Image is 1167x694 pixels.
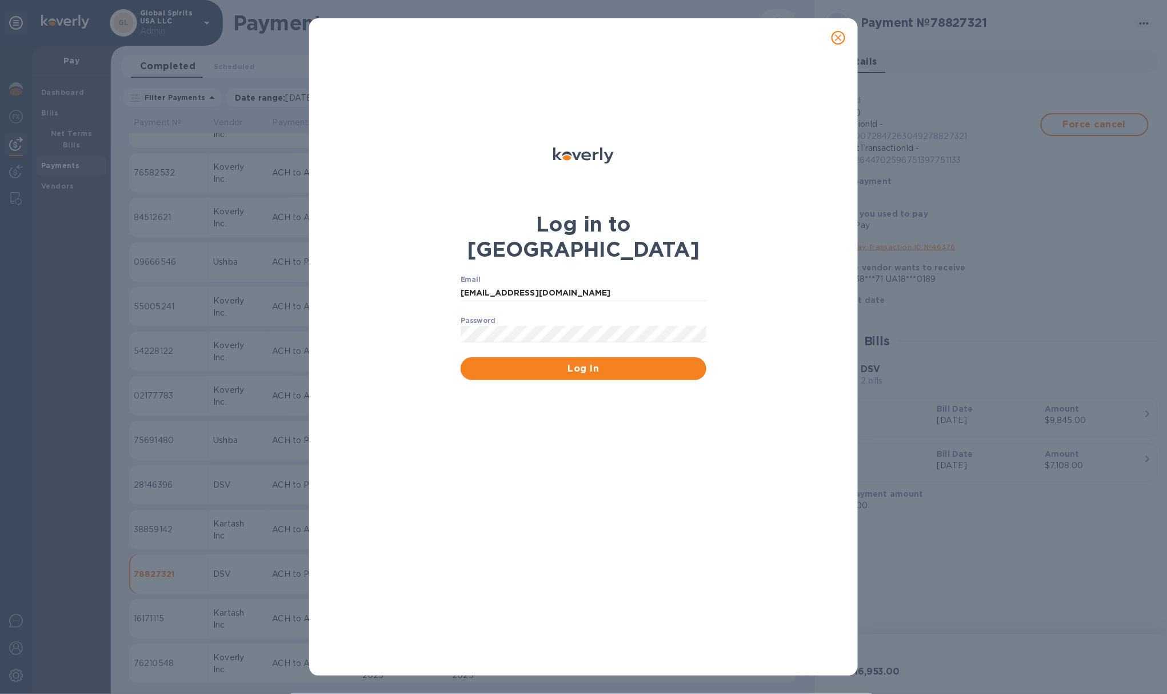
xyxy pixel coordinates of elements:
[461,276,481,283] label: Email
[553,147,614,163] img: Koverly
[825,24,852,51] button: close
[470,362,697,376] span: Log In
[461,317,495,324] label: Password
[461,357,706,380] button: Log In
[461,285,706,302] input: Email
[467,212,700,262] b: Log in to [GEOGRAPHIC_DATA]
